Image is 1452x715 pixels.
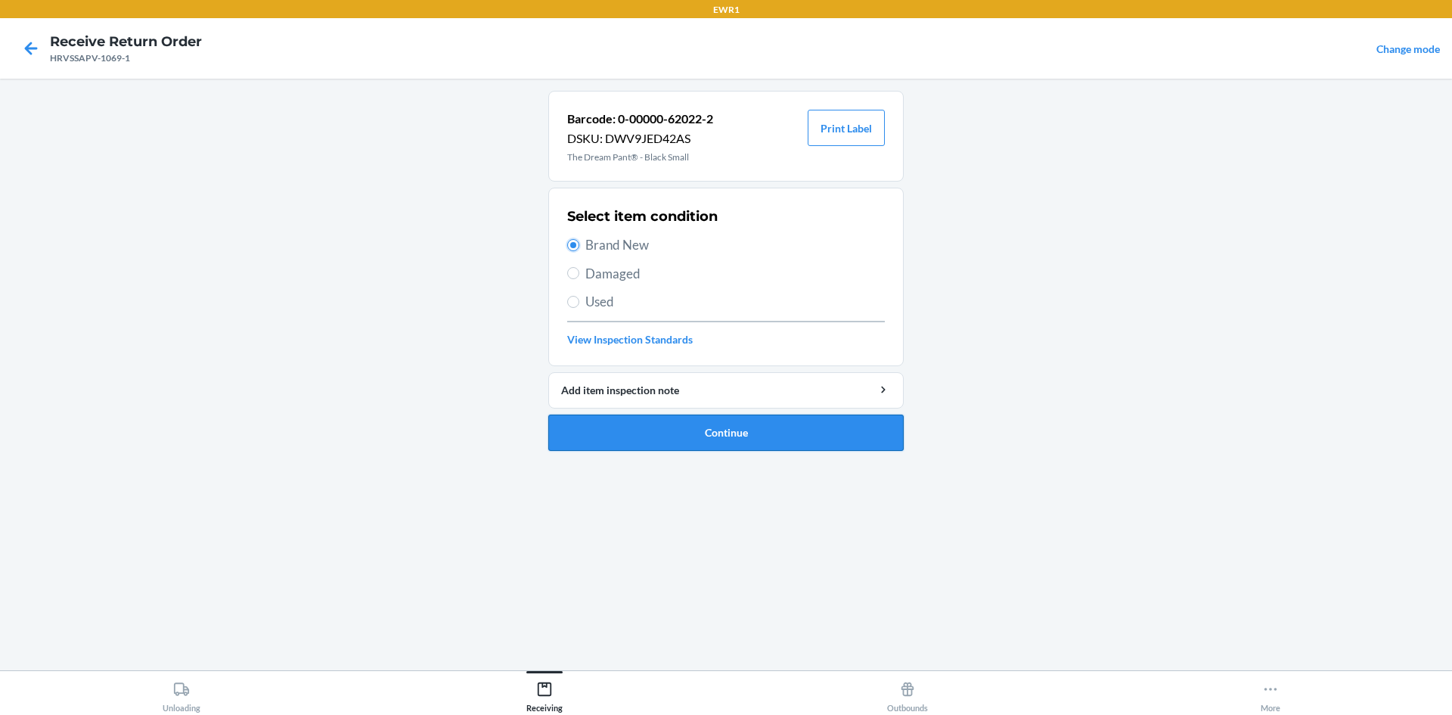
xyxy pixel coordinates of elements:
[567,239,579,251] input: Brand New
[50,32,202,51] h4: Receive Return Order
[548,372,904,409] button: Add item inspection note
[808,110,885,146] button: Print Label
[567,331,885,347] a: View Inspection Standards
[548,415,904,451] button: Continue
[561,382,891,398] div: Add item inspection note
[163,675,200,713] div: Unloading
[526,675,563,713] div: Receiving
[1376,42,1440,55] a: Change mode
[585,264,885,284] span: Damaged
[713,3,740,17] p: EWR1
[585,292,885,312] span: Used
[567,296,579,308] input: Used
[567,267,579,279] input: Damaged
[567,110,713,128] p: Barcode: 0-00000-62022-2
[363,671,726,713] button: Receiving
[887,675,928,713] div: Outbounds
[567,207,718,226] h2: Select item condition
[726,671,1089,713] button: Outbounds
[50,51,202,65] div: HRVSSAPV-1069-1
[567,129,713,148] p: DSKU: DWV9JED42AS
[1089,671,1452,713] button: More
[1261,675,1280,713] div: More
[585,235,885,255] span: Brand New
[567,151,713,164] p: The Dream Pant® - Black Small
